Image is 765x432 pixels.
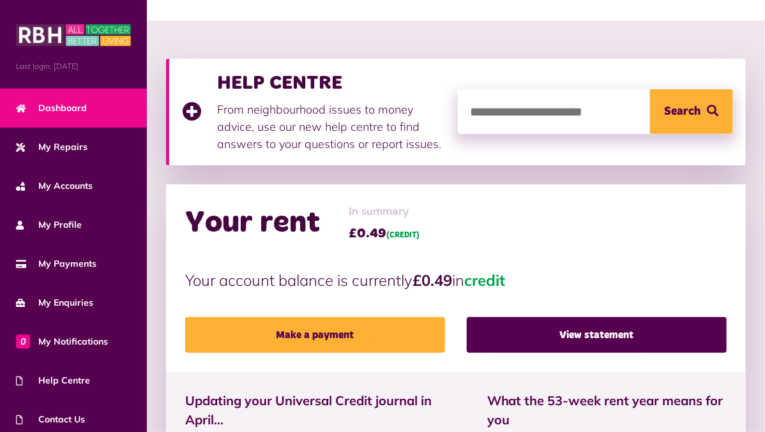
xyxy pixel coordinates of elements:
span: Search [665,89,701,134]
span: My Repairs [16,140,87,154]
p: Your account balance is currently in [185,269,727,292]
span: (CREDIT) [386,232,420,239]
button: Search [650,89,733,134]
span: My Accounts [16,179,93,193]
span: Contact Us [16,413,85,426]
strong: £0.49 [413,271,452,290]
span: My Profile [16,218,82,232]
h3: HELP CENTRE [217,71,445,94]
span: Updating your Universal Credit journal in April... [185,391,449,429]
span: Last login: [DATE] [16,61,131,72]
span: Help Centre [16,374,90,387]
a: View statement [467,317,727,353]
span: My Payments [16,257,96,271]
img: MyRBH [16,22,131,48]
span: What the 53-week rent year means for you [487,391,727,429]
span: My Enquiries [16,296,93,309]
span: £0.49 [349,224,420,243]
span: In summary [349,204,420,221]
span: My Notifications [16,335,108,348]
span: credit [464,271,505,290]
span: 0 [16,334,30,348]
span: Dashboard [16,101,87,115]
p: From neighbourhood issues to money advice, use our new help centre to find answers to your questi... [217,101,445,153]
a: Make a payment [185,317,445,353]
h2: Your rent [185,205,320,242]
